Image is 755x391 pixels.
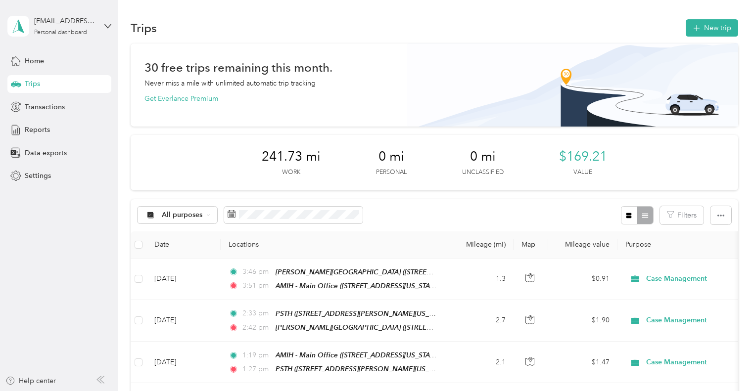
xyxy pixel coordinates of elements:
[548,259,617,300] td: $0.91
[146,259,221,300] td: [DATE]
[548,300,617,342] td: $1.90
[276,309,451,318] span: PSTH ([STREET_ADDRESS][PERSON_NAME][US_STATE])
[162,212,203,218] span: All purposes
[146,231,221,259] th: Date
[470,149,496,165] span: 0 mi
[548,231,617,259] th: Mileage value
[276,351,441,359] span: AMIH - Main Office ([STREET_ADDRESS][US_STATE])
[276,323,560,332] span: [PERSON_NAME][GEOGRAPHIC_DATA] ([STREET_ADDRESS][PERSON_NAME][US_STATE])
[448,300,514,342] td: 2.7
[378,149,404,165] span: 0 mi
[700,336,755,391] iframe: Everlance-gr Chat Button Frame
[25,171,51,181] span: Settings
[5,376,56,386] button: Help center
[646,357,737,368] span: Case Management
[276,268,560,276] span: [PERSON_NAME][GEOGRAPHIC_DATA] ([STREET_ADDRESS][PERSON_NAME][US_STATE])
[146,342,221,383] td: [DATE]
[25,56,44,66] span: Home
[242,266,271,277] span: 3:46 pm
[448,259,514,300] td: 1.3
[25,79,40,89] span: Trips
[548,342,617,383] td: $1.47
[573,168,592,177] p: Value
[448,231,514,259] th: Mileage (mi)
[282,168,300,177] p: Work
[407,43,738,127] img: Banner
[660,206,704,224] button: Filters
[262,149,321,165] span: 241.73 mi
[242,364,271,375] span: 1:27 pm
[131,23,157,33] h1: Trips
[242,308,271,319] span: 2:33 pm
[34,16,96,26] div: [EMAIL_ADDRESS][DOMAIN_NAME]
[25,102,65,112] span: Transactions
[146,300,221,342] td: [DATE]
[25,148,67,158] span: Data exports
[686,19,738,37] button: New trip
[646,273,737,284] span: Case Management
[144,78,316,88] p: Never miss a mile with unlimited automatic trip tracking
[144,93,218,104] button: Get Everlance Premium
[25,125,50,135] span: Reports
[144,62,332,73] h1: 30 free trips remaining this month.
[448,342,514,383] td: 2.1
[242,322,271,333] span: 2:42 pm
[276,365,451,373] span: PSTH ([STREET_ADDRESS][PERSON_NAME][US_STATE])
[376,168,407,177] p: Personal
[242,350,271,361] span: 1:19 pm
[34,30,87,36] div: Personal dashboard
[514,231,548,259] th: Map
[462,168,504,177] p: Unclassified
[646,315,737,326] span: Case Management
[559,149,607,165] span: $169.21
[221,231,448,259] th: Locations
[276,282,441,290] span: AMIH - Main Office ([STREET_ADDRESS][US_STATE])
[242,280,271,291] span: 3:51 pm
